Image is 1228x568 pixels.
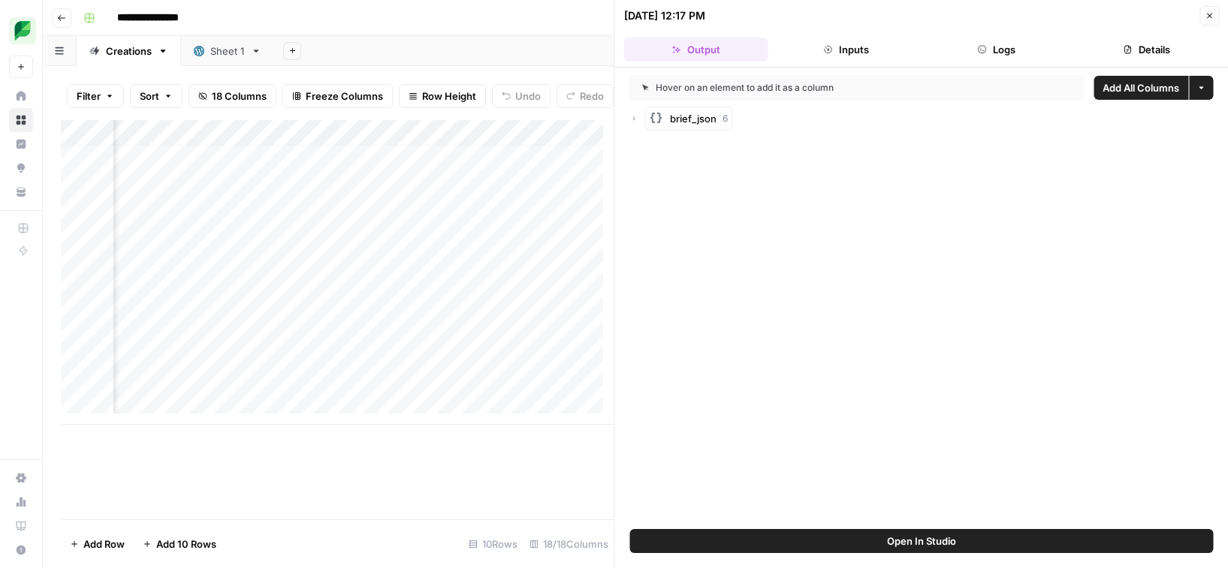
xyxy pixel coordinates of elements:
div: Hover on an element to add it as a column [642,81,953,95]
a: Learning Hub [9,514,33,538]
span: 18 Columns [212,89,267,104]
button: Row Height [399,84,486,108]
button: Help + Support [9,538,33,562]
div: [DATE] 12:17 PM [624,8,705,23]
button: Filter [67,84,124,108]
div: 18/18 Columns [523,532,614,556]
button: brief_json6 [645,107,733,131]
span: Row Height [422,89,476,104]
button: Sort [130,84,183,108]
button: Freeze Columns [282,84,393,108]
span: brief_json [670,111,717,126]
a: Insights [9,132,33,156]
button: Logs [925,38,1069,62]
button: 18 Columns [189,84,276,108]
a: Your Data [9,180,33,204]
a: Usage [9,490,33,514]
span: Sort [140,89,159,104]
span: Freeze Columns [306,89,383,104]
button: Add All Columns [1094,76,1188,100]
button: Details [1075,38,1219,62]
button: Inputs [774,38,919,62]
button: Add Row [61,532,134,556]
img: SproutSocial Logo [9,17,36,44]
a: Browse [9,108,33,132]
span: 6 [723,112,728,125]
button: Add 10 Rows [134,532,225,556]
span: Open In Studio [887,533,956,548]
a: Sheet 1 [181,36,274,66]
button: Output [624,38,768,62]
span: Redo [580,89,604,104]
div: Creations [106,44,152,59]
span: Undo [515,89,541,104]
button: Workspace: SproutSocial [9,12,33,50]
button: Open In Studio [630,529,1214,553]
span: Add Row [83,536,125,551]
button: Redo [557,84,614,108]
a: Home [9,84,33,108]
span: Filter [77,89,101,104]
div: 10 Rows [463,532,523,556]
a: Settings [9,466,33,490]
a: Opportunities [9,156,33,180]
button: Undo [492,84,551,108]
span: Add 10 Rows [156,536,216,551]
div: Sheet 1 [210,44,245,59]
a: Creations [77,36,181,66]
span: Add All Columns [1103,80,1179,95]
